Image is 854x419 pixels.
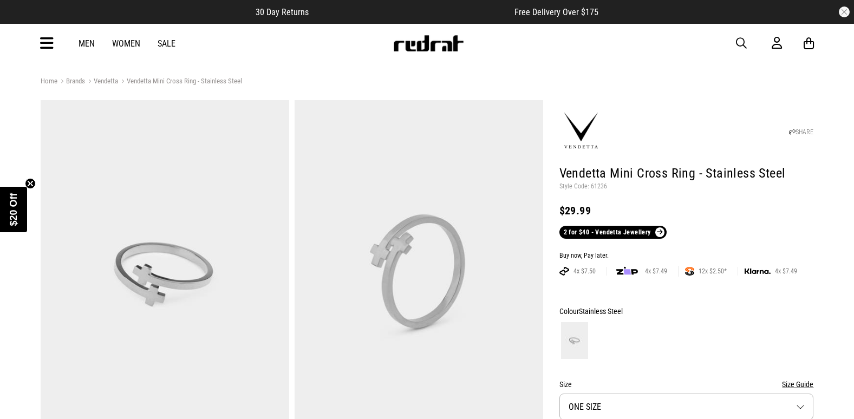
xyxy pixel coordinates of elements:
span: 4x $7.49 [771,267,801,276]
span: 30 Day Returns [256,7,309,17]
img: SPLITPAY [685,267,694,276]
span: $20 Off [8,193,19,226]
img: Redrat logo [393,35,464,51]
a: Home [41,77,57,85]
img: KLARNA [745,269,771,274]
span: ONE SIZE [569,402,601,412]
span: 12x $2.50* [694,267,731,276]
a: 2 for $40 - Vendetta Jewellery [559,226,667,239]
div: $29.99 [559,204,814,217]
h1: Vendetta Mini Cross Ring - Stainless Steel [559,165,814,182]
img: Vendetta [559,109,603,153]
a: SHARE [789,128,813,136]
div: Buy now, Pay later. [559,252,814,260]
img: Stainless Steel [561,322,588,359]
div: Size [559,378,814,391]
button: Close teaser [25,178,36,189]
a: Sale [158,38,175,49]
a: Brands [57,77,85,87]
span: 4x $7.50 [569,267,600,276]
a: Men [79,38,95,49]
a: Women [112,38,140,49]
p: Style Code: 61236 [559,182,814,191]
span: Stainless Steel [579,307,623,316]
a: Vendetta Mini Cross Ring - Stainless Steel [118,77,242,87]
iframe: Customer reviews powered by Trustpilot [330,6,493,17]
iframe: LiveChat chat widget [809,374,854,419]
span: 4x $7.49 [641,267,672,276]
img: AFTERPAY [559,267,569,276]
img: zip [616,266,638,277]
a: Vendetta [85,77,118,87]
span: Free Delivery Over $175 [514,7,598,17]
button: Size Guide [782,378,813,391]
div: Colour [559,305,814,318]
